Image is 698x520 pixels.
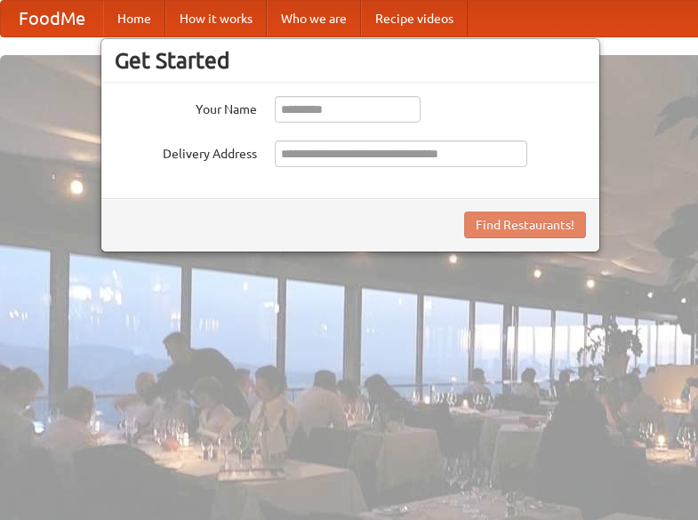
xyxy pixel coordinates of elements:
[267,1,361,36] a: Who we are
[464,212,586,238] button: Find Restaurants!
[115,140,257,163] label: Delivery Address
[103,1,165,36] a: Home
[165,1,267,36] a: How it works
[115,96,257,118] label: Your Name
[115,47,586,74] h3: Get Started
[1,1,103,36] a: FoodMe
[361,1,468,36] a: Recipe videos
